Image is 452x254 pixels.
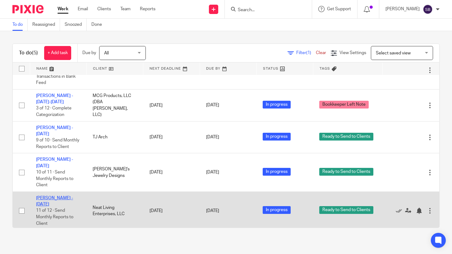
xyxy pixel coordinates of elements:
[91,19,107,31] a: Done
[82,50,96,56] p: Due by
[36,94,73,104] a: [PERSON_NAME] - [DATE]-[DATE]
[319,206,373,214] span: Ready to Send to Clients
[263,168,291,176] span: In progress
[319,133,373,141] span: Ready to Send to Clients
[65,19,87,31] a: Snoozed
[97,6,111,12] a: Clients
[339,51,366,55] span: View Settings
[396,208,405,214] a: Mark as done
[12,5,44,13] img: Pixie
[36,170,73,187] span: 10 of 11 · Send Monthly Reports to Client
[120,6,131,12] a: Team
[263,206,291,214] span: In progress
[327,7,351,11] span: Get Support
[320,67,330,70] span: Tags
[36,126,73,136] a: [PERSON_NAME] - [DATE]
[32,19,60,31] a: Reassigned
[385,6,420,12] p: [PERSON_NAME]
[206,209,219,213] span: [DATE]
[36,138,79,149] span: 9 of 10 · Send Monthly Reports to Client
[237,7,293,13] input: Search
[316,51,326,55] a: Clear
[104,51,109,55] span: All
[263,101,291,109] span: In progress
[306,51,311,55] span: (1)
[206,103,219,108] span: [DATE]
[86,121,143,153] td: TJ Arch
[423,4,433,14] img: svg%3E
[36,196,73,206] a: [PERSON_NAME] - [DATE]
[143,89,200,121] td: [DATE]
[32,50,38,55] span: (5)
[86,153,143,192] td: [PERSON_NAME]'s Jewelry Designs
[140,6,155,12] a: Reports
[78,6,88,12] a: Email
[86,89,143,121] td: MCG Products, LLC (DBA [PERSON_NAME], LLC)
[319,168,373,176] span: Ready to Send to Clients
[19,50,38,56] h1: To do
[143,153,200,192] td: [DATE]
[12,19,28,31] a: To do
[44,46,71,60] a: + Add task
[263,133,291,141] span: In progress
[376,51,411,55] span: Select saved view
[319,101,369,109] span: Bookkeeper Left Note
[296,51,316,55] span: Filter
[36,68,76,85] span: 3 of 12 · Categorize Transactions in Bank Feed
[143,192,200,230] td: [DATE]
[206,135,219,139] span: [DATE]
[143,121,200,153] td: [DATE]
[36,209,73,226] span: 11 of 12 · Send Monthly Reports to Client
[36,157,73,168] a: [PERSON_NAME] - [DATE]
[206,170,219,175] span: [DATE]
[36,106,71,117] span: 3 of 12 · Complete Categorization
[86,192,143,230] td: Neat Living Enterprises, LLC
[58,6,68,12] a: Work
